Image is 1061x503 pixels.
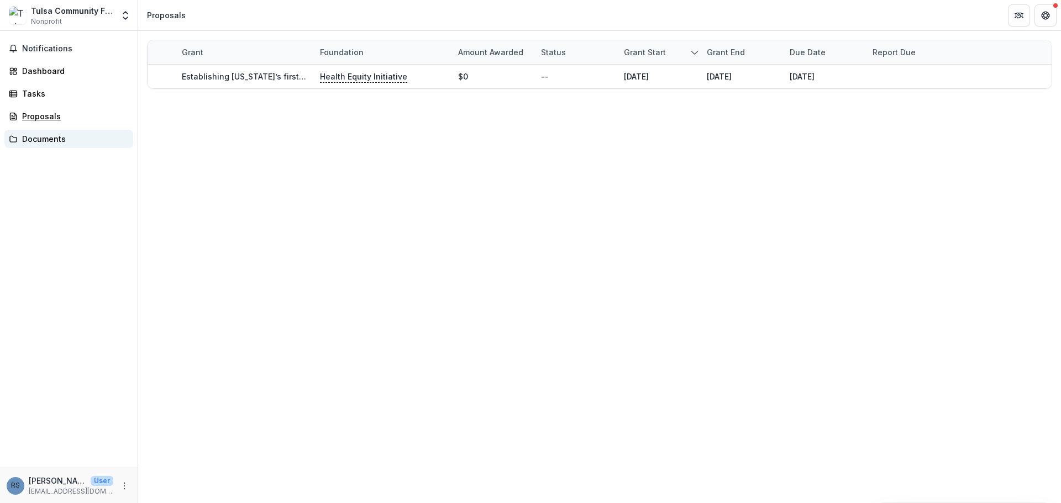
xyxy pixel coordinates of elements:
[534,40,617,64] div: Status
[617,40,700,64] div: Grant start
[320,71,407,83] p: Health Equity Initiative
[707,71,732,82] div: [DATE]
[700,40,783,64] div: Grant end
[541,71,549,82] div: --
[22,88,124,99] div: Tasks
[9,7,27,24] img: Tulsa Community Foundation
[783,46,832,58] div: Due Date
[866,46,922,58] div: Report Due
[175,46,210,58] div: Grant
[143,7,190,23] nav: breadcrumb
[313,40,451,64] div: Foundation
[29,486,113,496] p: [EMAIL_ADDRESS][DOMAIN_NAME]
[4,130,133,148] a: Documents
[451,40,534,64] div: Amount awarded
[700,46,752,58] div: Grant end
[147,9,186,21] div: Proposals
[31,5,113,17] div: Tulsa Community Foundation
[22,65,124,77] div: Dashboard
[175,40,313,64] div: Grant
[783,40,866,64] div: Due Date
[118,4,133,27] button: Open entity switcher
[866,40,949,64] div: Report Due
[22,133,124,145] div: Documents
[11,482,20,489] div: Ryan Starkweather
[182,72,481,81] a: Establishing [US_STATE]’s first Forensic Assertive Community Treatment team
[22,44,129,54] span: Notifications
[617,46,673,58] div: Grant start
[4,40,133,57] button: Notifications
[118,479,131,493] button: More
[790,71,815,82] div: [DATE]
[451,46,530,58] div: Amount awarded
[91,476,113,486] p: User
[4,62,133,80] a: Dashboard
[624,71,649,82] div: [DATE]
[31,17,62,27] span: Nonprofit
[690,48,699,57] svg: sorted descending
[29,475,86,486] p: [PERSON_NAME]
[1034,4,1057,27] button: Get Help
[22,110,124,122] div: Proposals
[4,107,133,125] a: Proposals
[534,46,572,58] div: Status
[458,71,468,82] div: $0
[313,46,370,58] div: Foundation
[4,84,133,103] a: Tasks
[1008,4,1030,27] button: Partners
